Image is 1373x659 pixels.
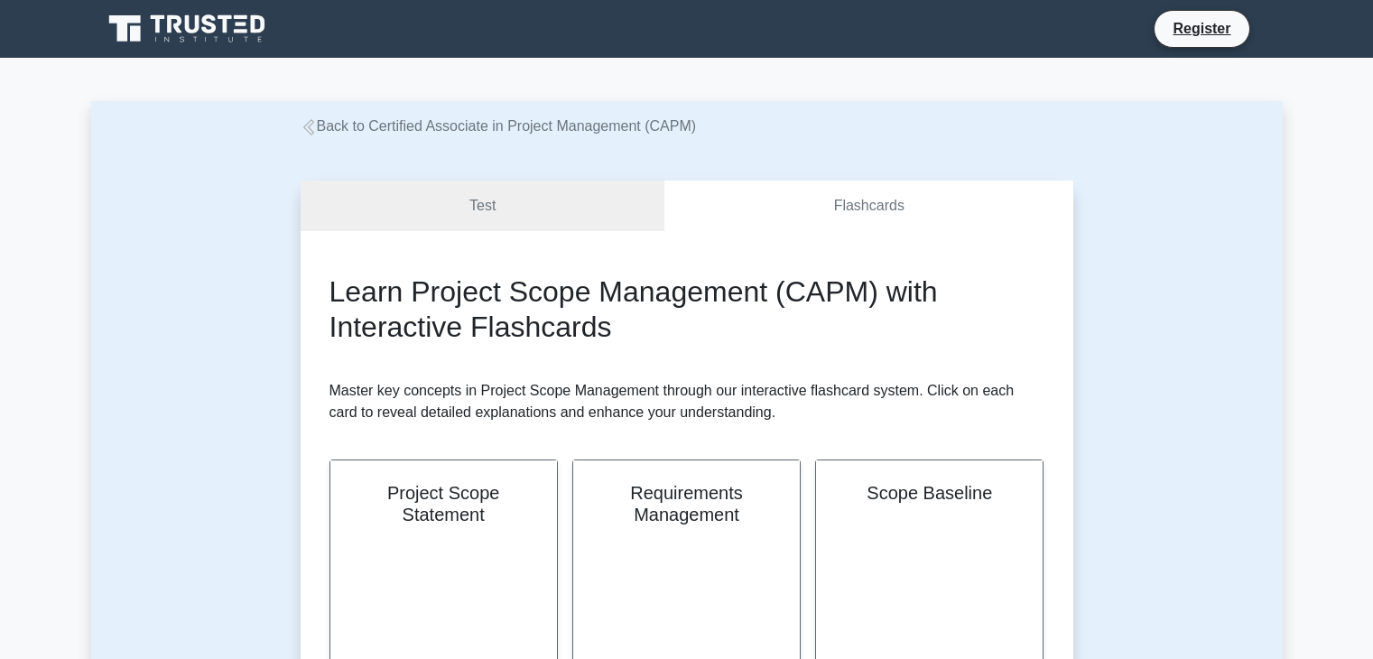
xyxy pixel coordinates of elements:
a: Back to Certified Associate in Project Management (CAPM) [301,118,697,134]
h2: Learn Project Scope Management (CAPM) with Interactive Flashcards [329,274,1044,344]
a: Flashcards [664,181,1072,232]
h2: Scope Baseline [838,482,1021,504]
h2: Requirements Management [595,482,778,525]
p: Master key concepts in Project Scope Management through our interactive flashcard system. Click o... [329,380,1044,423]
a: Register [1162,17,1241,40]
a: Test [301,181,665,232]
h2: Project Scope Statement [352,482,535,525]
